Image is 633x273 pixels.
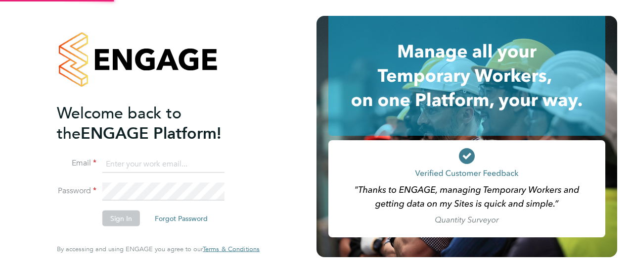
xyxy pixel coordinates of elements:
[102,155,225,173] input: Enter your work email...
[57,245,260,253] span: By accessing and using ENGAGE you agree to our
[203,245,260,253] span: Terms & Conditions
[57,158,96,168] label: Email
[57,103,181,143] span: Welcome back to the
[57,103,250,143] h2: ENGAGE Platform!
[147,211,216,226] button: Forgot Password
[102,211,140,226] button: Sign In
[203,245,260,253] a: Terms & Conditions
[57,186,96,196] label: Password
